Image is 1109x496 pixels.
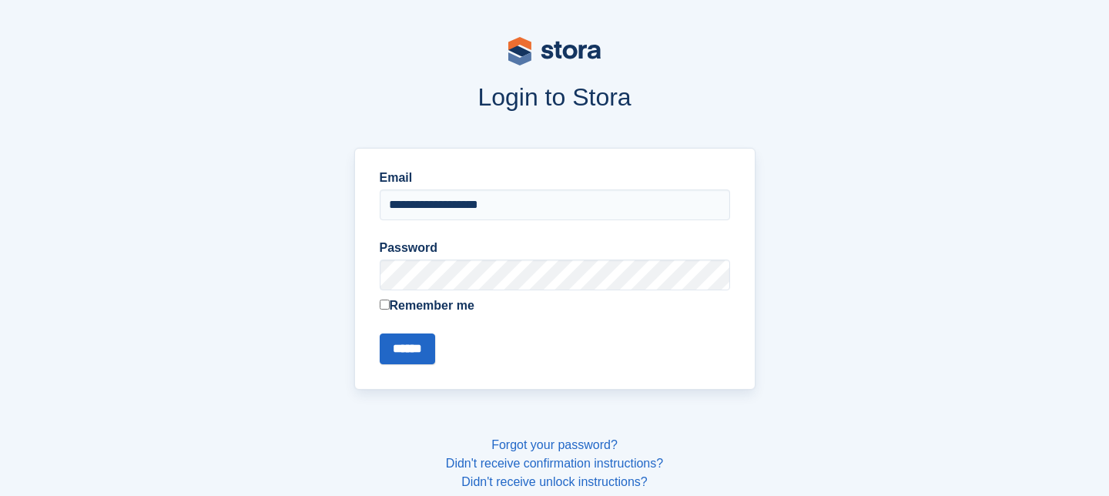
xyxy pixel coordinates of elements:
a: Didn't receive confirmation instructions? [446,457,663,470]
h1: Login to Stora [60,83,1049,111]
input: Remember me [380,300,390,310]
a: Forgot your password? [491,438,618,451]
img: stora-logo-53a41332b3708ae10de48c4981b4e9114cc0af31d8433b30ea865607fb682f29.svg [508,37,601,65]
a: Didn't receive unlock instructions? [461,475,647,488]
label: Email [380,169,730,187]
label: Remember me [380,297,730,315]
label: Password [380,239,730,257]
